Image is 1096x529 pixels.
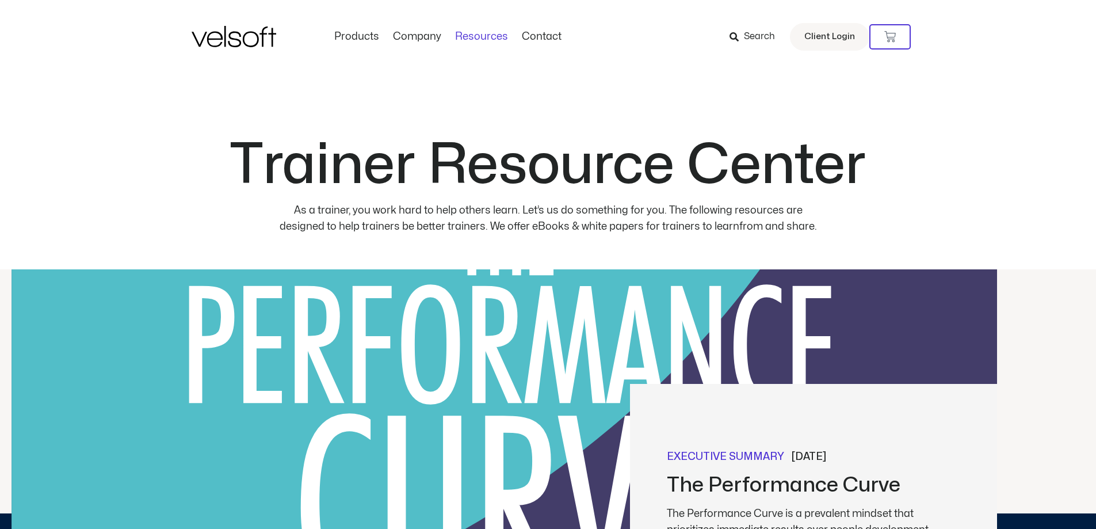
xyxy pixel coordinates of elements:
[515,31,568,43] a: ContactMenu Toggle
[327,31,386,43] a: ProductsMenu Toggle
[274,203,822,235] div: As a trainer, you work hard to help others learn. Let’s us do something for you. The following re...
[448,31,515,43] a: ResourcesMenu Toggle
[386,31,448,43] a: CompanyMenu Toggle
[230,138,866,193] h1: Trainer Resource Center
[730,27,783,47] a: Search
[744,29,775,44] span: Search
[667,449,784,465] a: Executive Summary
[791,449,826,465] span: [DATE]
[790,23,869,51] a: Client Login
[192,26,276,47] img: Velsoft Training Materials
[667,474,949,497] h2: The Performance Curve
[804,29,855,44] span: Client Login
[327,31,568,43] nav: Menu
